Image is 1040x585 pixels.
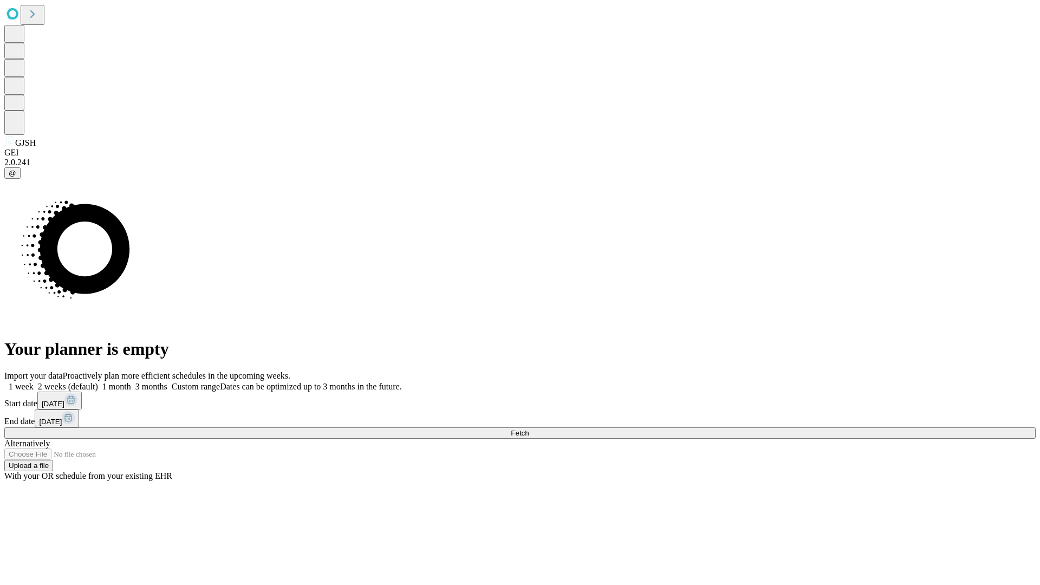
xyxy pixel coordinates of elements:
span: @ [9,169,16,177]
div: Start date [4,392,1036,409]
button: Fetch [4,427,1036,439]
span: Dates can be optimized up to 3 months in the future. [220,382,401,391]
button: Upload a file [4,460,53,471]
button: @ [4,167,21,179]
span: Import your data [4,371,63,380]
div: 2.0.241 [4,158,1036,167]
div: GEI [4,148,1036,158]
span: 1 week [9,382,34,391]
span: [DATE] [39,418,62,426]
button: [DATE] [37,392,82,409]
span: Proactively plan more efficient schedules in the upcoming weeks. [63,371,290,380]
span: Fetch [511,429,529,437]
span: Alternatively [4,439,50,448]
span: 3 months [135,382,167,391]
span: 2 weeks (default) [38,382,98,391]
span: GJSH [15,138,36,147]
span: 1 month [102,382,131,391]
span: With your OR schedule from your existing EHR [4,471,172,480]
span: Custom range [172,382,220,391]
div: End date [4,409,1036,427]
span: [DATE] [42,400,64,408]
h1: Your planner is empty [4,339,1036,359]
button: [DATE] [35,409,79,427]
